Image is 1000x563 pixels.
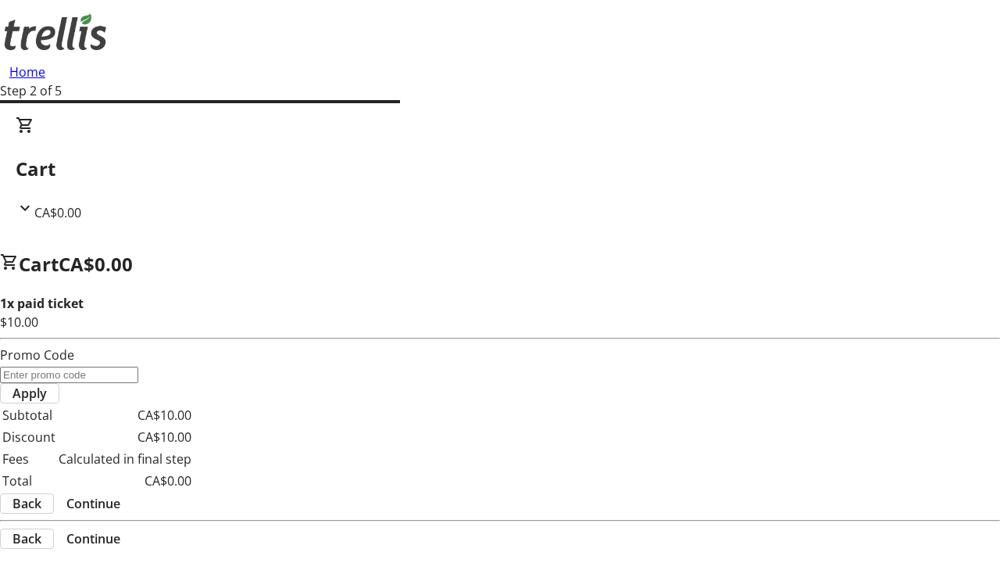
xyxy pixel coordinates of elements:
[16,116,984,222] div: CartCA$0.00
[16,155,984,183] h2: Cart
[66,529,120,548] span: Continue
[58,471,192,491] td: CA$0.00
[12,529,41,548] span: Back
[2,471,56,491] td: Total
[58,427,192,447] td: CA$10.00
[19,251,59,277] span: Cart
[34,204,81,221] span: CA$0.00
[2,449,56,469] td: Fees
[59,251,133,277] span: CA$0.00
[2,405,56,425] td: Subtotal
[58,449,192,469] td: Calculated in final step
[12,494,41,513] span: Back
[12,384,47,403] span: Apply
[2,427,56,447] td: Discount
[58,405,192,425] td: CA$10.00
[66,494,120,513] span: Continue
[54,529,133,548] button: Continue
[54,494,133,513] button: Continue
